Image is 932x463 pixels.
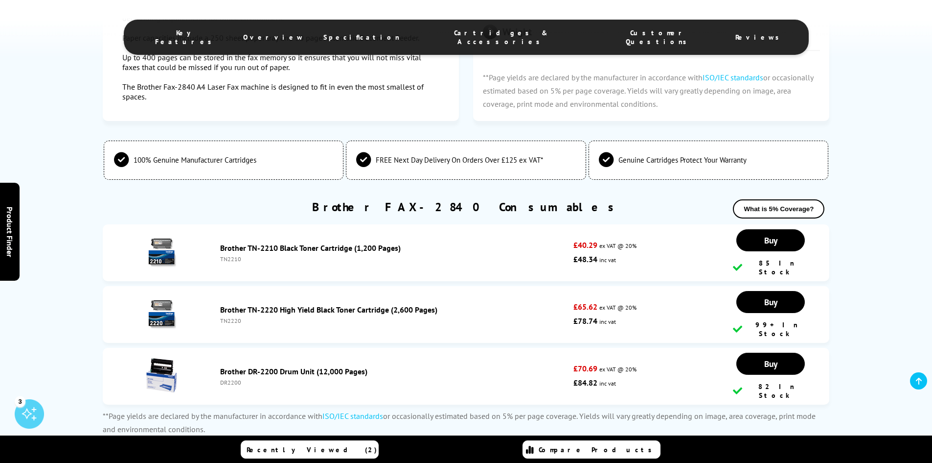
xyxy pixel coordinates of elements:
[599,304,636,311] span: ex VAT @ 20%
[764,358,777,369] span: Buy
[5,206,15,257] span: Product Finder
[220,255,569,263] div: TN2210
[573,302,597,312] strong: £65.62
[220,366,367,376] a: Brother DR-2200 Drum Unit (12,000 Pages)
[602,28,715,46] span: Customer Questions
[103,410,830,436] p: **Page yields are declared by the manufacturer in accordance with or occasionally estimated based...
[539,445,657,454] span: Compare Products
[573,364,597,373] strong: £70.69
[220,317,569,324] div: TN2220
[134,155,256,165] span: 100% Genuine Manufacturer Cartridges
[599,242,636,249] span: ex VAT @ 20%
[573,316,597,326] strong: £78.74
[703,73,763,82] a: ISO/IEC standards
[148,28,224,46] span: Key Features
[599,366,636,373] span: ex VAT @ 20%
[573,240,597,250] strong: £40.29
[573,378,597,388] strong: £84.82
[523,440,660,459] a: Compare Products
[733,259,808,276] div: 85 In Stock
[122,52,439,72] div: Up to 400 pages can be stored in the fax memory so it ensures that you will not miss vital faxes ...
[247,445,377,454] span: Recently Viewed (2)
[735,33,784,42] span: Reviews
[15,396,25,407] div: 3
[243,33,304,42] span: Overview
[144,235,179,269] img: Brother TN-2210 Black Toner Cartridge (1,200 Pages)
[322,411,383,421] a: ISO/IEC standards
[473,61,829,121] p: **Page yields are declared by the manufacturer in accordance with or occasionally estimated based...
[599,380,616,387] span: inc vat
[144,358,179,392] img: Brother DR-2200 Drum Unit (12,000 Pages)
[764,235,777,246] span: Buy
[419,28,583,46] span: Cartridges & Accessories
[733,320,808,338] div: 99+ In Stock
[733,199,824,219] button: What is 5% Coverage?
[573,254,597,264] strong: £48.34
[764,296,777,308] span: Buy
[220,379,569,386] div: DR2200
[312,199,620,215] a: Brother FAX-2840 Consumables
[733,382,808,400] div: 82 In Stock
[220,243,401,253] a: Brother TN-2210 Black Toner Cartridge (1,200 Pages)
[599,256,616,264] span: inc vat
[599,318,616,325] span: inc vat
[220,305,437,315] a: Brother TN-2220 High Yield Black Toner Cartridge (2,600 Pages)
[618,155,747,165] span: Genuine Cartridges Protect Your Warranty
[323,33,400,42] span: Specification
[241,440,379,459] a: Recently Viewed (2)
[376,155,543,165] span: FREE Next Day Delivery On Orders Over £125 ex VAT*
[122,82,439,101] div: The Brother Fax-2840 A4 Laser Fax machine is designed to fit in even the most smallest of spaces.
[144,296,179,331] img: Brother TN-2220 High Yield Black Toner Cartridge (2,600 Pages)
